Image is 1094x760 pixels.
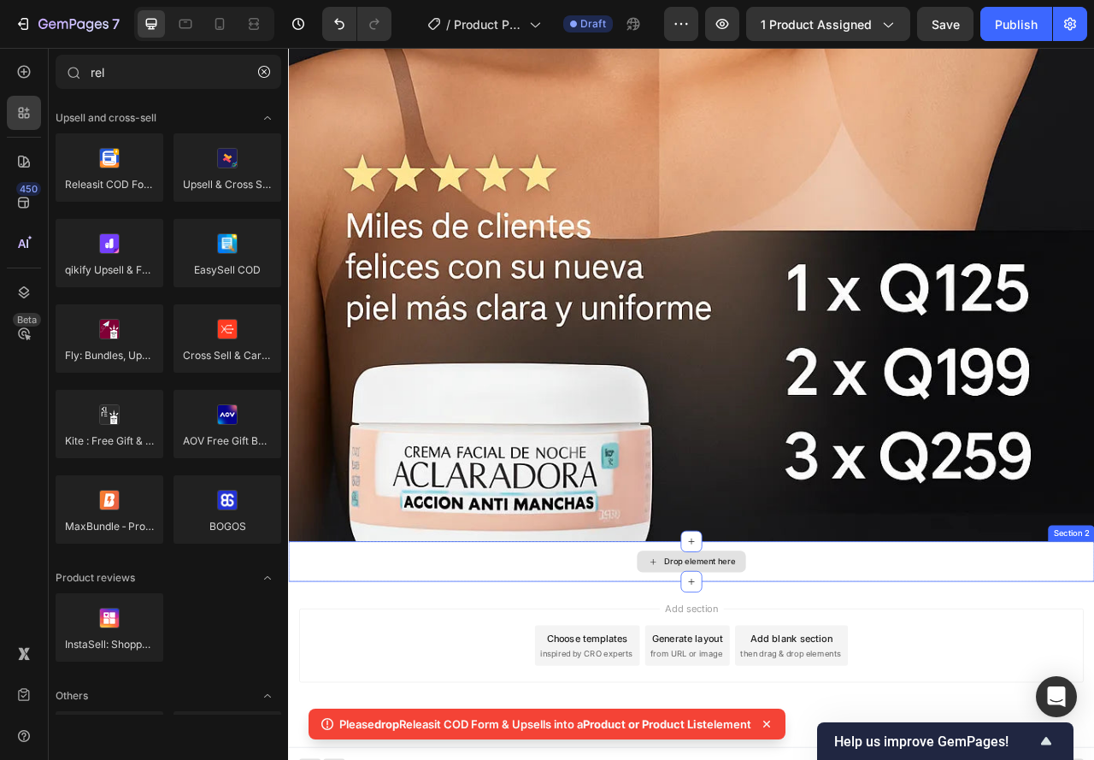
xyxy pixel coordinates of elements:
[473,704,554,722] span: Add section
[583,717,707,731] span: Product or Product List
[329,742,432,760] div: Choose templates
[254,564,281,592] span: Toggle open
[970,610,1022,625] div: Section 2
[254,682,281,710] span: Toggle open
[288,48,1094,760] iframe: Design area
[56,55,281,89] input: Search Shopify Apps
[446,15,450,33] span: /
[463,742,553,760] div: Generate layout
[339,716,751,733] p: Please Releasit COD Form & Upsells into a element
[112,14,120,34] p: 7
[761,15,872,33] span: 1 product assigned
[746,7,910,41] button: 1 product assigned
[834,733,1036,750] span: Help us improve GemPages!
[478,646,568,660] div: Drop element here
[16,182,41,196] div: 450
[7,7,127,41] button: 7
[834,731,1056,751] button: Show survey - Help us improve GemPages!
[932,17,960,32] span: Save
[917,7,973,41] button: Save
[580,16,606,32] span: Draft
[254,104,281,132] span: Toggle open
[13,313,41,327] div: Beta
[588,742,692,760] div: Add blank section
[374,717,399,731] span: drop
[1036,676,1077,717] div: Open Intercom Messenger
[56,110,156,126] span: Upsell and cross-sell
[322,7,391,41] div: Undo/Redo
[980,7,1052,41] button: Publish
[454,15,522,33] span: Product Page - [DATE] 01:58:18
[56,688,88,704] span: Others
[995,15,1038,33] div: Publish
[56,570,135,586] span: Product reviews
